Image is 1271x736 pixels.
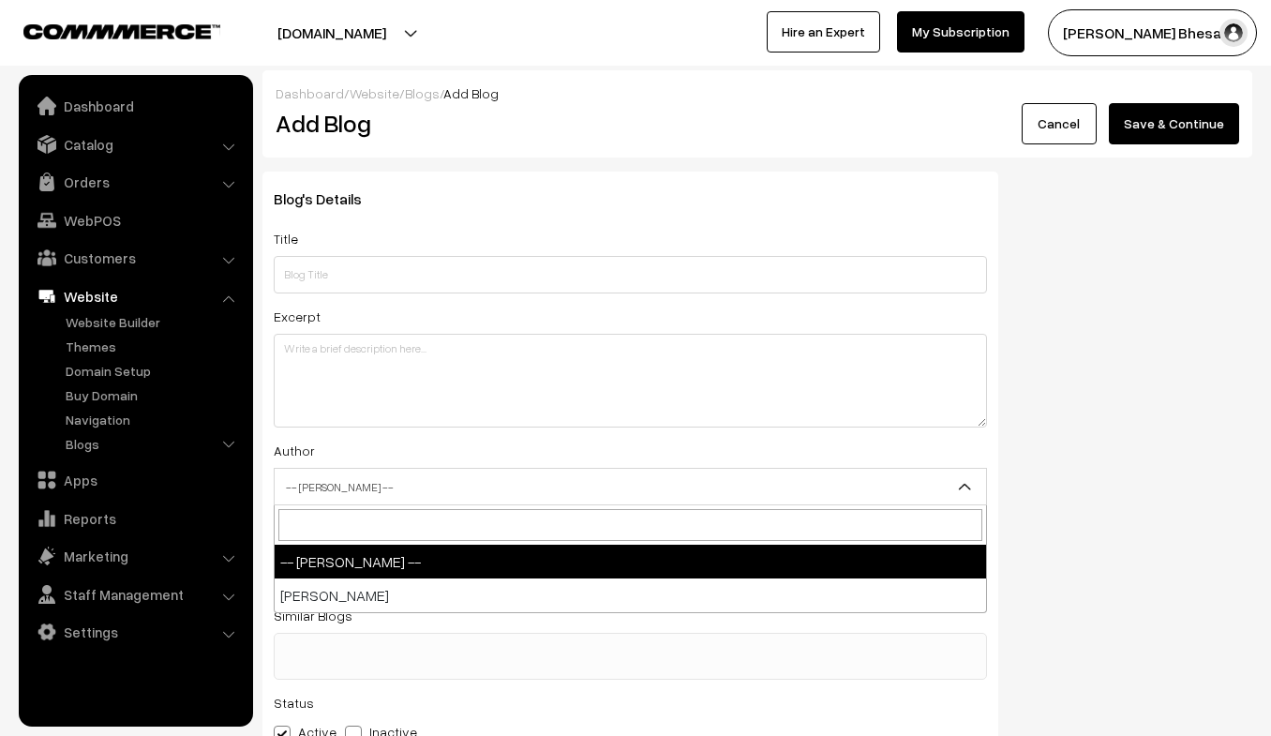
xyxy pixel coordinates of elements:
[23,539,247,573] a: Marketing
[897,11,1024,53] a: My Subscription
[276,85,344,101] a: Dashboard
[61,337,247,356] a: Themes
[61,361,247,381] a: Domain Setup
[274,307,321,326] label: Excerpt
[443,85,499,101] span: Add Blog
[23,24,220,38] img: COMMMERCE
[274,441,315,460] label: Author
[1048,9,1257,56] button: [PERSON_NAME] Bhesani…
[23,279,247,313] a: Website
[23,615,247,649] a: Settings
[23,241,247,275] a: Customers
[1022,103,1097,144] a: Cancel
[1109,103,1239,144] button: Save & Continue
[274,606,352,625] label: Similar Blogs
[274,468,987,505] span: -- Select Author --
[23,128,247,161] a: Catalog
[274,693,314,713] label: Status
[405,85,440,101] a: Blogs
[276,109,578,138] h2: Add Blog
[23,165,247,199] a: Orders
[275,545,986,578] li: -- [PERSON_NAME] --
[275,471,986,503] span: -- Select Author --
[767,11,880,53] a: Hire an Expert
[274,256,987,293] input: Blog Title
[274,229,298,248] label: Title
[61,434,247,454] a: Blogs
[61,410,247,429] a: Navigation
[23,578,247,611] a: Staff Management
[212,9,452,56] button: [DOMAIN_NAME]
[274,189,384,208] span: Blog's Details
[23,19,187,41] a: COMMMERCE
[23,502,247,535] a: Reports
[61,312,247,332] a: Website Builder
[275,578,986,612] li: [PERSON_NAME]
[23,89,247,123] a: Dashboard
[61,385,247,405] a: Buy Domain
[23,203,247,237] a: WebPOS
[1219,19,1248,47] img: user
[276,83,1239,103] div: / / /
[350,85,399,101] a: Website
[23,463,247,497] a: Apps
